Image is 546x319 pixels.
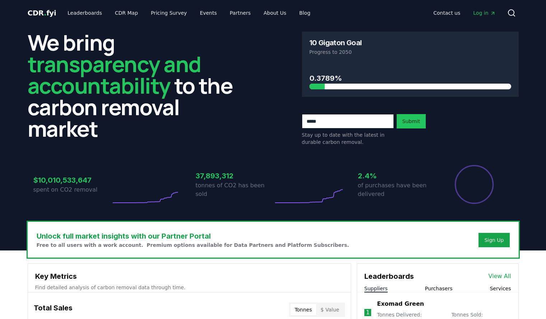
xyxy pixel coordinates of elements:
[479,233,509,247] button: Sign Up
[358,181,435,198] p: of purchases have been delivered
[28,49,201,100] span: transparency and accountability
[309,39,362,46] h3: 10 Gigaton Goal
[425,285,453,292] button: Purchasers
[294,6,316,19] a: Blog
[290,304,316,315] button: Tonnes
[364,285,388,292] button: Suppliers
[316,304,344,315] button: $ Value
[62,6,108,19] a: Leaderboards
[44,9,46,17] span: .
[397,114,426,128] button: Submit
[37,231,349,241] h3: Unlock full market insights with our Partner Portal
[34,302,73,317] h3: Total Sales
[302,131,394,146] p: Stay up to date with the latest in durable carbon removal.
[428,6,501,19] nav: Main
[194,6,223,19] a: Events
[309,73,511,84] h3: 0.3789%
[145,6,192,19] a: Pricing Survey
[309,48,511,56] p: Progress to 2050
[37,241,349,249] p: Free to all users with a work account. Premium options available for Data Partners and Platform S...
[364,271,414,282] h3: Leaderboards
[196,181,273,198] p: tonnes of CO2 has been sold
[33,186,111,194] p: spent on CO2 removal
[224,6,256,19] a: Partners
[33,175,111,186] h3: $10,010,533,647
[377,300,424,308] a: Exomad Green
[484,236,504,244] a: Sign Up
[258,6,292,19] a: About Us
[489,272,511,281] a: View All
[109,6,144,19] a: CDR Map
[62,6,316,19] nav: Main
[35,284,344,291] p: Find detailed analysis of carbon removal data through time.
[473,9,495,17] span: Log in
[35,271,344,282] h3: Key Metrics
[28,32,244,139] h2: We bring to the carbon removal market
[196,170,273,181] h3: 37,893,312
[28,8,56,18] a: CDR.fyi
[28,9,56,17] span: CDR fyi
[467,6,501,19] a: Log in
[454,164,494,205] div: Percentage of sales delivered
[490,285,511,292] button: Services
[358,170,435,181] h3: 2.4%
[428,6,466,19] a: Contact us
[366,308,369,317] p: 1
